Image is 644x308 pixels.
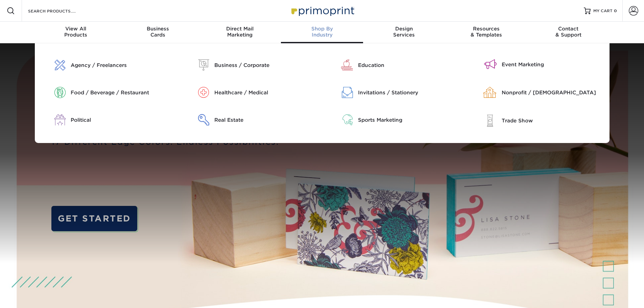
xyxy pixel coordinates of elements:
input: SEARCH PRODUCTS..... [27,7,93,15]
a: Contact& Support [527,22,610,43]
a: Invitations / Stationery [327,87,461,98]
div: & Templates [445,26,527,38]
img: Primoprint [288,3,356,18]
div: & Support [527,26,610,38]
div: Industry [281,26,363,38]
a: Sports Marketing [327,114,461,125]
span: Resources [445,26,527,32]
a: Business / Corporate [184,60,317,71]
a: Education [327,60,461,71]
a: Event Marketing [471,60,604,69]
div: Products [35,26,117,38]
a: Healthcare / Medical [184,87,317,98]
div: Invitations / Stationery [358,89,461,96]
span: MY CART [593,8,613,14]
div: Trade Show [502,117,604,124]
a: Nonprofit / [DEMOGRAPHIC_DATA] [471,87,604,98]
span: Direct Mail [199,26,281,32]
div: Marketing [199,26,281,38]
a: Direct MailMarketing [199,22,281,43]
span: View All [35,26,117,32]
span: 0 [614,8,617,13]
a: Political [40,114,173,125]
a: Agency / Freelancers [40,60,173,71]
span: Business [117,26,199,32]
div: Food / Beverage / Restaurant [71,89,173,96]
div: Real Estate [214,116,317,124]
a: View AllProducts [35,22,117,43]
span: Shop By [281,26,363,32]
div: Agency / Freelancers [71,62,173,69]
span: Design [363,26,445,32]
span: Contact [527,26,610,32]
div: Political [71,116,173,124]
a: DesignServices [363,22,445,43]
div: Sports Marketing [358,116,461,124]
a: Shop ByIndustry [281,22,363,43]
a: Resources& Templates [445,22,527,43]
div: Business / Corporate [214,62,317,69]
div: Event Marketing [502,61,604,68]
div: Services [363,26,445,38]
div: Cards [117,26,199,38]
div: Education [358,62,461,69]
a: Trade Show [471,114,604,127]
a: Real Estate [184,114,317,125]
a: Food / Beverage / Restaurant [40,87,173,98]
a: BusinessCards [117,22,199,43]
div: Healthcare / Medical [214,89,317,96]
div: Nonprofit / [DEMOGRAPHIC_DATA] [502,89,604,96]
